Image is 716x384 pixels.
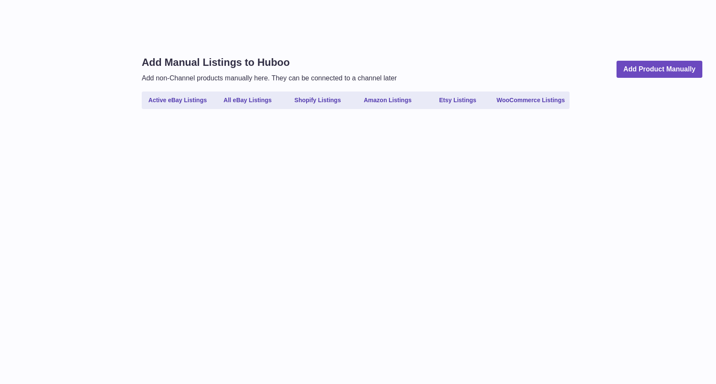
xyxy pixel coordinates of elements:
a: Etsy Listings [424,93,492,107]
a: Shopify Listings [283,93,352,107]
a: WooCommerce Listings [494,93,568,107]
a: Active eBay Listings [143,93,212,107]
h1: Add Manual Listings to Huboo [142,56,397,69]
a: Amazon Listings [354,93,422,107]
p: Add non-Channel products manually here. They can be connected to a channel later [142,74,397,83]
a: Add Product Manually [617,61,702,78]
a: All eBay Listings [213,93,282,107]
